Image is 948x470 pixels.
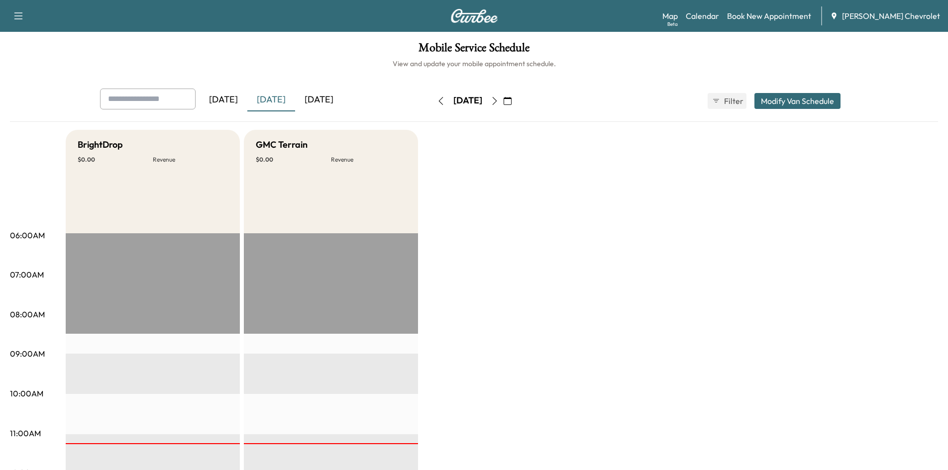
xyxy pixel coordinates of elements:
[450,9,498,23] img: Curbee Logo
[453,94,482,107] div: [DATE]
[686,10,719,22] a: Calendar
[727,10,811,22] a: Book New Appointment
[247,89,295,111] div: [DATE]
[754,93,841,109] button: Modify Van Schedule
[10,269,44,281] p: 07:00AM
[662,10,678,22] a: MapBeta
[708,93,746,109] button: Filter
[256,138,308,152] h5: GMC Terrain
[842,10,940,22] span: [PERSON_NAME] Chevrolet
[724,95,742,107] span: Filter
[153,156,228,164] p: Revenue
[200,89,247,111] div: [DATE]
[667,20,678,28] div: Beta
[10,348,45,360] p: 09:00AM
[78,156,153,164] p: $ 0.00
[295,89,343,111] div: [DATE]
[10,229,45,241] p: 06:00AM
[10,59,938,69] h6: View and update your mobile appointment schedule.
[78,138,123,152] h5: BrightDrop
[331,156,406,164] p: Revenue
[10,427,41,439] p: 11:00AM
[256,156,331,164] p: $ 0.00
[10,387,43,399] p: 10:00AM
[10,308,45,320] p: 08:00AM
[10,42,938,59] h1: Mobile Service Schedule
